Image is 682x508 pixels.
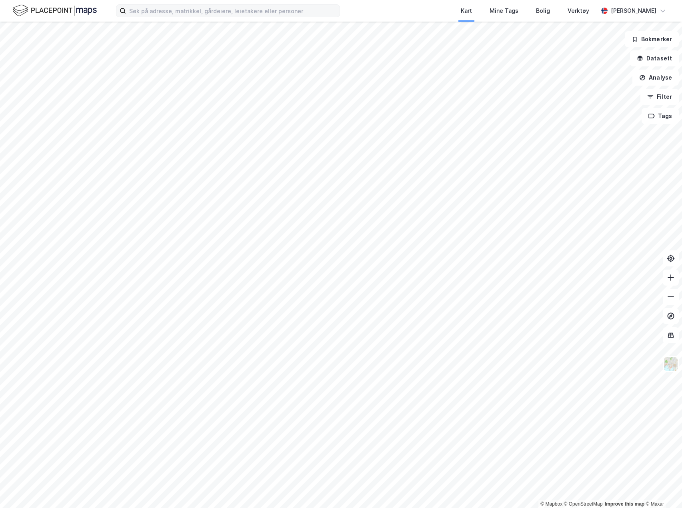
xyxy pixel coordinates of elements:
[642,470,682,508] iframe: Chat Widget
[632,70,679,86] button: Analyse
[568,6,589,16] div: Verktøy
[536,6,550,16] div: Bolig
[605,501,644,507] a: Improve this map
[564,501,603,507] a: OpenStreetMap
[642,470,682,508] div: Kontrollprogram for chat
[630,50,679,66] button: Datasett
[461,6,472,16] div: Kart
[13,4,97,18] img: logo.f888ab2527a4732fd821a326f86c7f29.svg
[611,6,656,16] div: [PERSON_NAME]
[640,89,679,105] button: Filter
[540,501,562,507] a: Mapbox
[490,6,518,16] div: Mine Tags
[642,108,679,124] button: Tags
[126,5,340,17] input: Søk på adresse, matrikkel, gårdeiere, leietakere eller personer
[663,356,678,372] img: Z
[625,31,679,47] button: Bokmerker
